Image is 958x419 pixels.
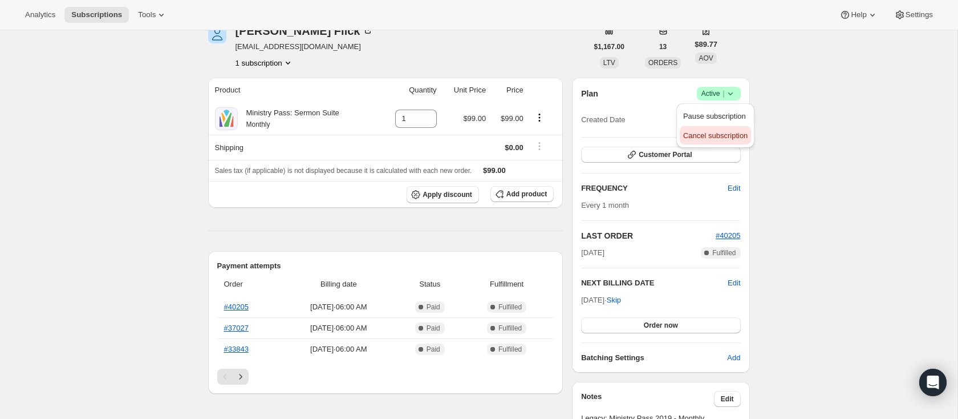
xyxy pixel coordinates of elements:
[683,112,746,120] span: Pause subscription
[215,167,472,175] span: Sales tax (if applicable) is not displayed because it is calculated with each new order.
[215,107,238,130] img: product img
[716,231,740,240] a: #40205
[236,57,294,69] button: Product actions
[581,114,625,126] span: Created Date
[530,140,549,152] button: Shipping actions
[505,143,523,152] span: $0.00
[530,111,549,124] button: Product actions
[594,42,624,51] span: $1,167.00
[236,25,374,37] div: [PERSON_NAME] Flick
[728,277,740,289] button: Edit
[587,39,631,55] button: $1,167.00
[284,344,393,355] span: [DATE] · 06:00 AM
[581,247,604,259] span: [DATE]
[236,41,374,53] span: [EMAIL_ADDRESS][DOMAIN_NAME]
[728,183,740,194] span: Edit
[581,352,727,364] h6: Batching Settings
[427,324,440,333] span: Paid
[400,279,460,290] span: Status
[581,317,740,333] button: Order now
[501,114,523,123] span: $99.00
[18,7,62,23] button: Analytics
[727,352,740,364] span: Add
[498,303,522,312] span: Fulfilled
[498,324,522,333] span: Fulfilled
[680,126,751,144] button: Cancel subscription
[217,369,554,385] nav: Pagination
[217,260,554,272] h2: Payment attempts
[208,78,379,103] th: Product
[581,391,714,407] h3: Notes
[407,186,479,203] button: Apply discount
[581,88,598,99] h2: Plan
[639,150,692,159] span: Customer Portal
[25,10,55,19] span: Analytics
[246,120,270,128] small: Monthly
[716,230,740,241] button: #40205
[833,7,884,23] button: Help
[208,135,379,160] th: Shipping
[427,303,440,312] span: Paid
[644,321,678,330] span: Order now
[680,107,751,125] button: Pause subscription
[483,166,506,175] span: $99.00
[284,301,393,313] span: [DATE] · 06:00 AM
[720,349,747,367] button: Add
[224,324,249,332] a: #37027
[423,190,472,199] span: Apply discount
[506,190,547,199] span: Add product
[224,345,249,353] a: #33843
[659,42,667,51] span: 13
[722,89,724,98] span: |
[607,295,621,306] span: Skip
[581,277,728,289] h2: NEXT BILLING DATE
[581,230,716,241] h2: LAST ORDER
[581,183,728,194] h2: FREQUENCY
[721,394,734,404] span: Edit
[224,303,249,311] a: #40205
[284,323,393,334] span: [DATE] · 06:00 AM
[919,369,947,396] div: Open Intercom Messenger
[652,39,673,55] button: 13
[217,272,281,297] th: Order
[581,147,740,163] button: Customer Portal
[721,179,747,198] button: Edit
[463,114,486,123] span: $99.00
[714,391,741,407] button: Edit
[581,201,629,210] span: Every 1 month
[887,7,940,23] button: Settings
[695,39,717,50] span: $89.77
[699,54,713,62] span: AOV
[440,78,490,103] th: Unit Price
[701,88,736,99] span: Active
[712,248,736,257] span: Fulfilled
[581,296,621,304] span: [DATE] ·
[851,10,866,19] span: Help
[683,131,748,140] span: Cancel subscription
[131,7,174,23] button: Tools
[427,345,440,354] span: Paid
[648,59,677,67] span: ORDERS
[208,25,226,43] span: Seth Flick
[379,78,440,103] th: Quantity
[906,10,933,19] span: Settings
[498,345,522,354] span: Fulfilled
[71,10,122,19] span: Subscriptions
[466,279,547,290] span: Fulfillment
[284,279,393,290] span: Billing date
[138,10,156,19] span: Tools
[600,291,628,309] button: Skip
[64,7,129,23] button: Subscriptions
[238,107,339,130] div: Ministry Pass: Sermon Suite
[489,78,527,103] th: Price
[603,59,615,67] span: LTV
[233,369,249,385] button: Next
[490,186,554,202] button: Add product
